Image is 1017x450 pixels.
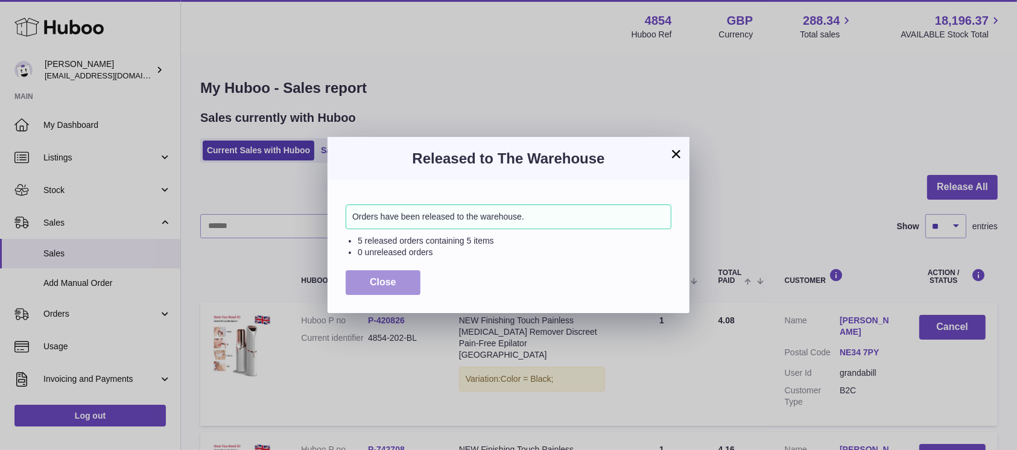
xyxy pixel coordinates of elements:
[346,270,420,295] button: Close
[669,147,683,161] button: ×
[358,247,671,258] li: 0 unreleased orders
[358,235,671,247] li: 5 released orders containing 5 items
[370,277,396,287] span: Close
[346,204,671,229] div: Orders have been released to the warehouse.
[346,149,671,168] h3: Released to The Warehouse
